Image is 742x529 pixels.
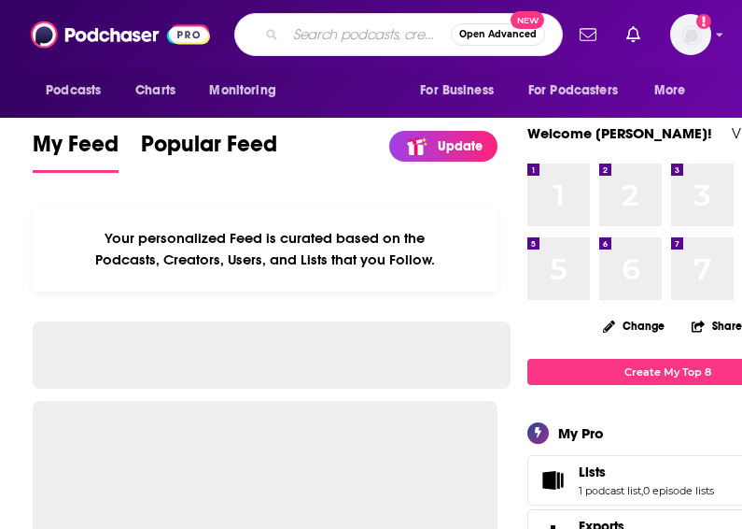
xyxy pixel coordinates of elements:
a: Update [389,131,497,162]
button: open menu [641,73,709,108]
button: open menu [516,73,645,108]
a: 1 podcast list [579,484,641,497]
a: Lists [579,464,714,480]
span: Logged in as WPubPR1 [670,14,711,55]
button: Change [592,314,676,337]
span: More [654,78,686,104]
span: Monitoring [209,78,275,104]
a: 0 episode lists [643,484,714,497]
button: Show profile menu [670,14,711,55]
a: Show notifications dropdown [619,19,648,50]
a: Lists [534,467,571,493]
span: My Feed [33,130,119,169]
a: Welcome [PERSON_NAME]! [527,124,712,142]
input: Search podcasts, credits, & more... [286,20,451,50]
button: open menu [196,73,300,108]
span: Open Advanced [459,30,537,39]
span: Charts [135,78,175,104]
a: Charts [123,73,187,108]
a: Show notifications dropdown [572,19,604,50]
img: Podchaser - Follow, Share and Rate Podcasts [31,17,210,52]
button: Open AdvancedNew [451,23,545,46]
img: User Profile [670,14,711,55]
span: Lists [579,464,606,480]
span: For Business [420,78,494,104]
span: New [511,11,544,29]
svg: Add a profile image [696,14,711,29]
span: Popular Feed [141,130,277,169]
span: , [641,484,643,497]
p: Update [438,138,483,154]
span: For Podcasters [528,78,618,104]
button: open menu [407,73,517,108]
div: Search podcasts, credits, & more... [234,13,563,56]
button: open menu [33,73,125,108]
div: My Pro [558,424,604,442]
span: Podcasts [46,78,101,104]
a: Popular Feed [141,130,277,173]
div: Your personalized Feed is curated based on the Podcasts, Creators, Users, and Lists that you Follow. [33,207,497,292]
a: My Feed [33,130,119,173]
